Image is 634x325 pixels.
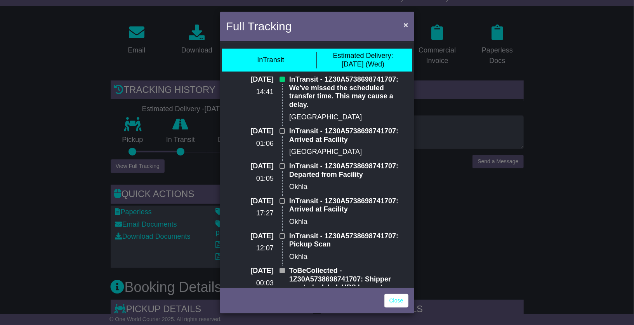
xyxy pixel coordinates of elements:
p: [GEOGRAPHIC_DATA] [289,148,408,156]
p: [DATE] [226,127,274,136]
p: 17:27 [226,209,274,218]
p: [DATE] [226,162,274,171]
p: Okhla [289,253,408,261]
p: Okhla [289,183,408,191]
p: InTransit - 1Z30A5738698741707: We've missed the scheduled transfer time. This may cause a delay. [289,75,408,109]
p: 01:05 [226,175,274,183]
a: Close [384,294,408,308]
p: InTransit - 1Z30A5738698741707: Arrived at Facility [289,197,408,214]
p: Okhla [289,218,408,226]
p: 01:06 [226,140,274,148]
p: InTransit - 1Z30A5738698741707: Departed from Facility [289,162,408,179]
p: 00:03 [226,279,274,288]
p: 14:41 [226,88,274,96]
div: [DATE] (Wed) [333,52,393,68]
p: InTransit - 1Z30A5738698741707: Arrived at Facility [289,127,408,144]
p: 12:07 [226,244,274,253]
p: [DATE] [226,197,274,206]
span: Estimated Delivery: [333,52,393,59]
p: [DATE] [226,232,274,241]
p: [GEOGRAPHIC_DATA] [289,113,408,122]
h4: Full Tracking [226,17,292,35]
span: × [403,20,408,29]
p: [DATE] [226,267,274,275]
p: ToBeCollected - 1Z30A5738698741707: Shipper created a label, UPS has not received the package yet. [289,267,408,300]
p: [DATE] [226,75,274,84]
button: Close [400,17,412,33]
p: InTransit - 1Z30A5738698741707: Pickup Scan [289,232,408,249]
div: InTransit [257,56,284,65]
